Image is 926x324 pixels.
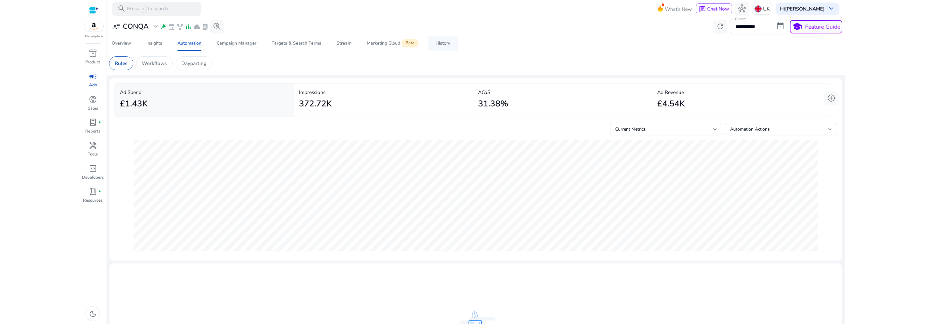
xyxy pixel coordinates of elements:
[213,22,221,31] span: search_insights
[142,60,167,67] p: Workflows
[89,141,97,150] span: handyman
[657,99,685,109] h2: £4.54K
[217,41,256,46] div: Campaign Manager
[89,310,97,318] span: dark_mode
[735,2,749,16] button: hub
[763,3,770,14] p: UK
[98,121,101,124] span: fiber_manual_record
[117,4,126,13] span: search
[112,41,131,46] div: Overview
[478,99,508,109] h2: 31.38%
[785,5,825,12] b: [PERSON_NAME]
[435,41,450,46] div: History
[755,5,762,12] img: uk.svg
[738,4,746,13] span: hub
[210,20,224,34] button: search_insights
[112,22,120,31] span: user_attributes
[89,164,97,173] span: code_blocks
[89,49,97,57] span: inventory_2
[115,60,127,67] p: Rules
[81,186,104,209] a: book_4fiber_manual_recordResources
[707,5,729,12] span: Chat Now
[824,91,838,105] button: add_circle
[713,20,727,34] button: refresh
[367,40,420,46] div: Marketing Cloud
[272,41,321,46] div: Targets & Search Terms
[185,23,192,30] span: bar_chart
[665,4,692,15] span: What's New
[177,23,184,30] span: family_history
[146,41,162,46] div: Insights
[193,23,200,30] span: cloud
[337,41,352,46] div: Stream
[85,128,100,135] p: Reports
[85,59,100,66] p: Product
[81,163,104,186] a: code_blocksDevelopers
[81,48,104,71] a: inventory_2Product
[181,60,206,67] p: Dayparting
[792,22,802,32] span: school
[88,105,98,112] p: Sales
[151,22,160,31] span: expand_more
[730,126,770,132] span: Automation Actions
[98,190,101,193] span: fiber_manual_record
[202,23,209,30] span: lab_profile
[699,6,706,13] span: chat
[85,34,103,39] p: Marketplace
[827,4,835,13] span: keyboard_arrow_down
[299,99,332,109] h2: 372.72K
[780,6,825,11] p: Hi
[89,95,97,104] span: donut_small
[81,140,104,163] a: handymanTools
[805,23,840,31] p: Feature Guide
[716,22,724,31] span: refresh
[657,89,826,96] p: Ad Revenue
[123,22,149,31] h3: CONQA
[89,72,97,81] span: campaign
[84,21,103,32] img: amazon.svg
[89,118,97,126] span: lab_profile
[88,151,98,158] p: Tools
[478,89,647,96] p: ACoS
[83,198,102,204] p: Resources
[82,175,104,181] p: Developers
[141,5,147,13] span: /
[89,82,97,89] p: Ads
[89,187,97,196] span: book_4
[120,89,289,96] p: Ad Spend
[827,94,835,102] span: add_circle
[299,89,468,96] p: Impressions
[696,4,732,14] button: chatChat Now
[160,23,167,30] span: wand_stars
[790,20,842,33] button: schoolFeature Guide
[178,41,201,46] div: Automation
[81,94,104,117] a: donut_smallSales
[120,99,148,109] h2: £1.43K
[81,117,104,140] a: lab_profilefiber_manual_recordReports
[168,23,175,30] span: event
[127,5,168,13] p: Press to search
[615,126,646,132] span: Current Metrics
[401,39,419,47] span: Beta
[81,71,104,94] a: campaignAds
